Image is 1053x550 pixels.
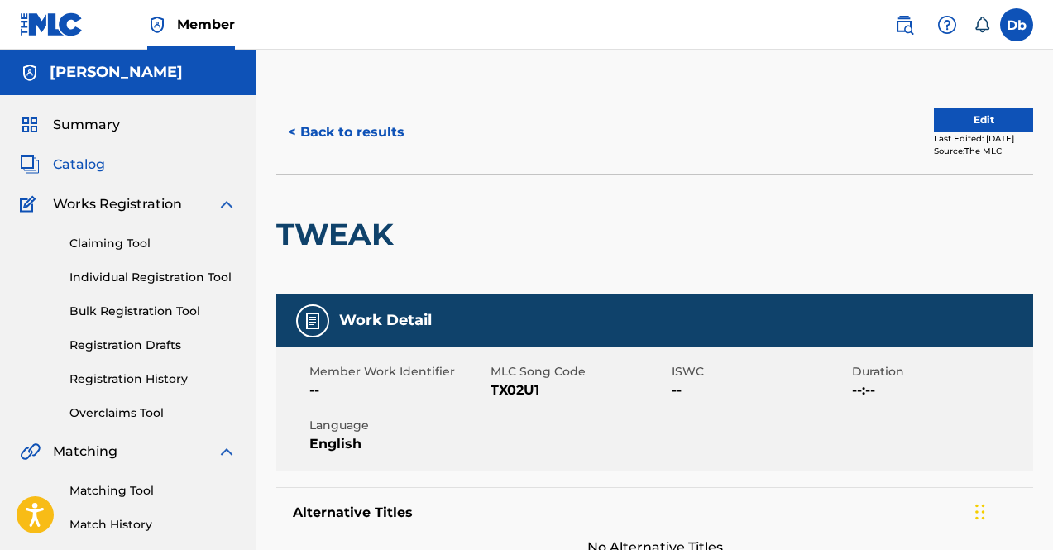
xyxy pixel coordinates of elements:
[672,380,849,400] span: --
[147,15,167,35] img: Top Rightsholder
[69,303,237,320] a: Bulk Registration Tool
[970,471,1053,550] iframe: Chat Widget
[672,363,849,380] span: ISWC
[217,442,237,462] img: expand
[894,15,914,35] img: search
[309,434,486,454] span: English
[1007,333,1053,466] iframe: Resource Center
[69,404,237,422] a: Overclaims Tool
[69,235,237,252] a: Claiming Tool
[69,482,237,500] a: Matching Tool
[339,311,432,330] h5: Work Detail
[303,311,323,331] img: Work Detail
[1000,8,1033,41] div: User Menu
[934,108,1033,132] button: Edit
[20,155,40,175] img: Catalog
[217,194,237,214] img: expand
[293,505,1017,521] h5: Alternative Titles
[937,15,957,35] img: help
[276,112,416,153] button: < Back to results
[931,8,964,41] div: Help
[974,17,990,33] div: Notifications
[934,145,1033,157] div: Source: The MLC
[69,269,237,286] a: Individual Registration Tool
[20,194,41,214] img: Works Registration
[276,216,402,253] h2: TWEAK
[177,15,235,34] span: Member
[53,155,105,175] span: Catalog
[69,337,237,354] a: Registration Drafts
[20,12,84,36] img: MLC Logo
[975,487,985,537] div: Drag
[309,417,486,434] span: Language
[491,363,668,380] span: MLC Song Code
[20,442,41,462] img: Matching
[934,132,1033,145] div: Last Edited: [DATE]
[491,380,668,400] span: TX02U1
[852,380,1029,400] span: --:--
[50,63,183,82] h5: Kay Archon
[53,194,182,214] span: Works Registration
[69,516,237,533] a: Match History
[20,115,120,135] a: SummarySummary
[53,115,120,135] span: Summary
[20,63,40,83] img: Accounts
[309,380,486,400] span: --
[69,371,237,388] a: Registration History
[888,8,921,41] a: Public Search
[20,155,105,175] a: CatalogCatalog
[309,363,486,380] span: Member Work Identifier
[53,442,117,462] span: Matching
[852,363,1029,380] span: Duration
[20,115,40,135] img: Summary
